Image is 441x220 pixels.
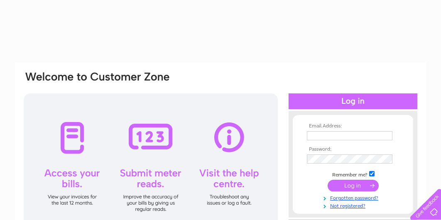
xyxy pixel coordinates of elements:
a: Not registered? [307,201,401,209]
td: Remember me? [305,170,401,178]
th: Email Address: [305,123,401,129]
th: Password: [305,147,401,152]
a: Forgotten password? [307,193,401,201]
input: Submit [328,180,379,191]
